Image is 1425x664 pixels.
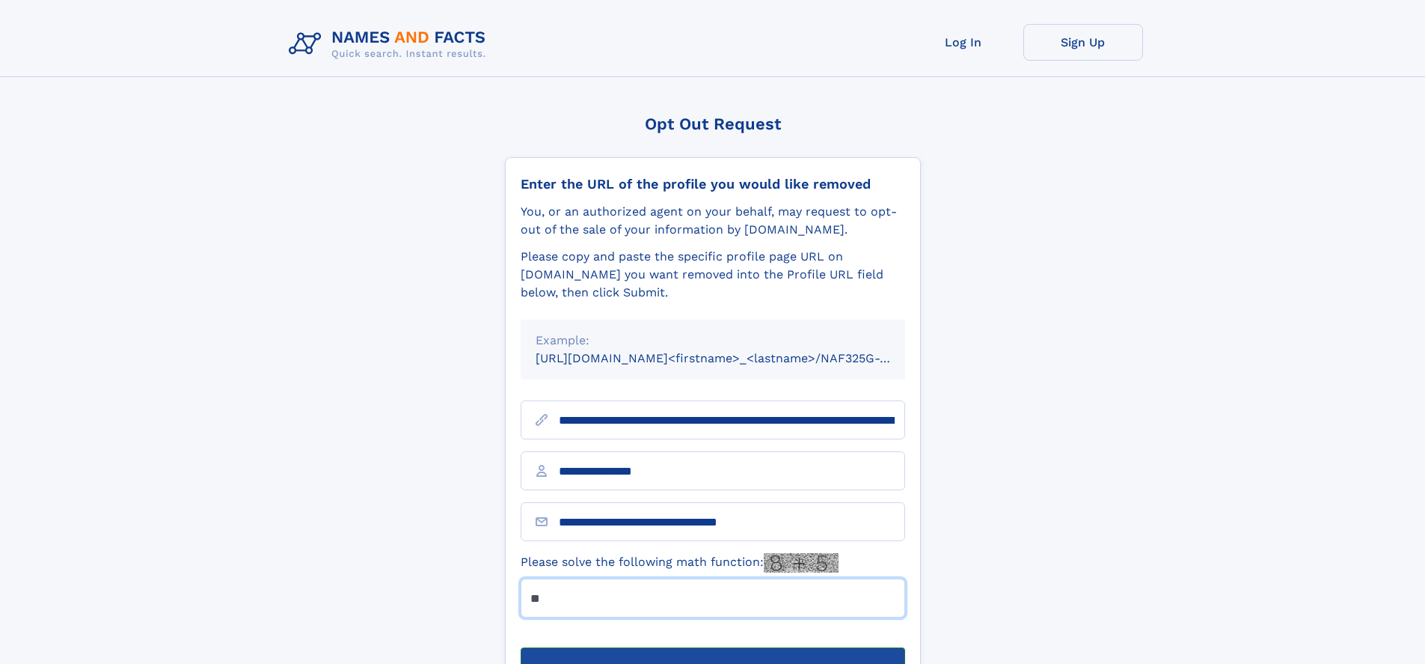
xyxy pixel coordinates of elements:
[505,115,921,133] div: Opt Out Request
[536,332,890,350] div: Example:
[1023,24,1143,61] a: Sign Up
[521,203,905,239] div: You, or an authorized agent on your behalf, may request to opt-out of the sale of your informatio...
[521,176,905,192] div: Enter the URL of the profile you would like removed
[521,248,905,302] div: Please copy and paste the specific profile page URL on [DOMAIN_NAME] you want removed into the Pr...
[904,24,1023,61] a: Log In
[283,24,498,64] img: Logo Names and Facts
[536,351,934,365] small: [URL][DOMAIN_NAME]<firstname>_<lastname>/NAF325G-xxxxxxxx
[521,553,839,573] label: Please solve the following math function:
